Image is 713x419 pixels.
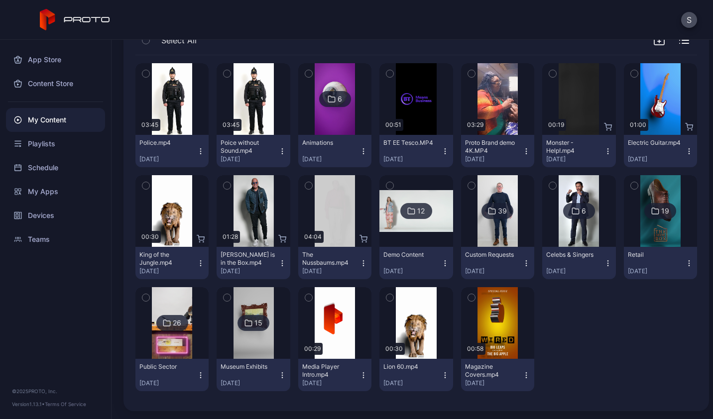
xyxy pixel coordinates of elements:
div: [DATE] [302,267,359,275]
button: Museum Exhibits[DATE] [217,359,290,391]
div: [DATE] [221,379,278,387]
button: King of the Jungle.mp4[DATE] [135,247,209,279]
button: The Nussbaums.mp4[DATE] [298,247,371,279]
div: [DATE] [465,267,522,275]
div: © 2025 PROTO, Inc. [12,387,99,395]
button: Electric Guitar.mp4[DATE] [624,135,697,167]
div: [DATE] [221,155,278,163]
button: Celebs & Singers[DATE] [542,247,615,279]
div: Poice without Sound.mp4 [221,139,275,155]
a: My Apps [6,180,105,204]
div: 6 [582,207,586,215]
div: [DATE] [302,155,359,163]
div: 26 [173,318,181,327]
span: Version 1.13.1 • [12,401,45,407]
span: Select All [161,34,197,46]
div: [DATE] [546,155,603,163]
a: Schedule [6,156,105,180]
button: Media Player Intro.mp4[DATE] [298,359,371,391]
a: Teams [6,227,105,251]
div: Monster - Help!.mp4 [546,139,601,155]
a: Playlists [6,132,105,156]
div: The Nussbaums.mp4 [302,251,357,267]
a: Devices [6,204,105,227]
div: Electric Guitar.mp4 [628,139,683,147]
div: Howie Mandel is in the Box.mp4 [221,251,275,267]
div: 6 [338,95,342,104]
div: [DATE] [383,267,441,275]
div: Custom Requests [465,251,520,259]
a: App Store [6,48,105,72]
button: Retail[DATE] [624,247,697,279]
button: Police.mp4[DATE] [135,135,209,167]
button: Magazine Covers.mp4[DATE] [461,359,534,391]
a: My Content [6,108,105,132]
button: Monster - Help!.mp4[DATE] [542,135,615,167]
a: Terms Of Service [45,401,86,407]
button: Poice without Sound.mp4[DATE] [217,135,290,167]
div: [DATE] [383,379,441,387]
button: Public Sector[DATE] [135,359,209,391]
div: [DATE] [383,155,441,163]
button: Lion 60.mp4[DATE] [379,359,453,391]
div: [DATE] [139,379,197,387]
div: Retail [628,251,683,259]
div: Animations [302,139,357,147]
div: [DATE] [139,155,197,163]
div: Celebs & Singers [546,251,601,259]
div: [DATE] [546,267,603,275]
button: BT EE Tesco.MP4[DATE] [379,135,453,167]
div: Lion 60.mp4 [383,363,438,371]
button: Proto Brand demo 4K.MP4[DATE] [461,135,534,167]
button: [PERSON_NAME] is in the Box.mp4[DATE] [217,247,290,279]
div: Proto Brand demo 4K.MP4 [465,139,520,155]
button: Animations[DATE] [298,135,371,167]
div: Police.mp4 [139,139,194,147]
div: Magazine Covers.mp4 [465,363,520,379]
div: King of the Jungle.mp4 [139,251,194,267]
button: Custom Requests[DATE] [461,247,534,279]
div: 39 [498,207,507,215]
div: 19 [661,207,669,215]
div: Demo Content [383,251,438,259]
div: Public Sector [139,363,194,371]
div: [DATE] [628,267,685,275]
div: 15 [254,318,262,327]
div: [DATE] [302,379,359,387]
div: [DATE] [221,267,278,275]
div: [DATE] [139,267,197,275]
div: Media Player Intro.mp4 [302,363,357,379]
a: Content Store [6,72,105,96]
div: [DATE] [465,155,522,163]
button: S [681,12,697,28]
div: BT EE Tesco.MP4 [383,139,438,147]
div: Museum Exhibits [221,363,275,371]
div: [DATE] [465,379,522,387]
div: 12 [417,207,425,215]
button: Demo Content[DATE] [379,247,453,279]
div: [DATE] [628,155,685,163]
